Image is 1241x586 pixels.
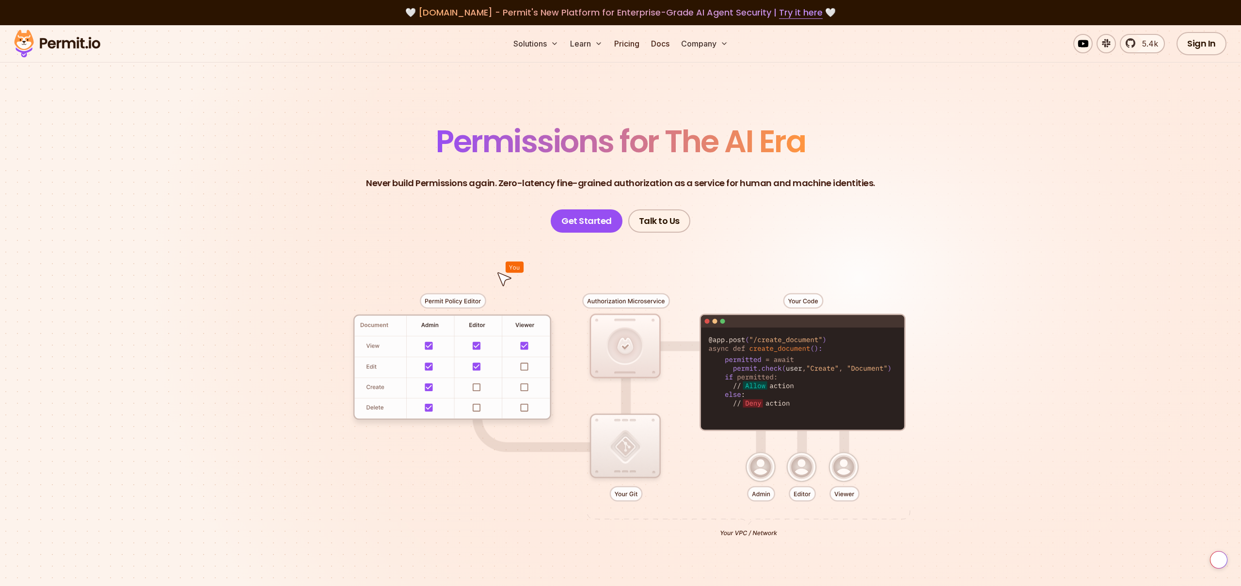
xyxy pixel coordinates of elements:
[1177,32,1226,55] a: Sign In
[647,34,673,53] a: Docs
[551,209,622,233] a: Get Started
[628,209,690,233] a: Talk to Us
[436,120,805,163] span: Permissions for The AI Era
[509,34,562,53] button: Solutions
[418,6,823,18] span: [DOMAIN_NAME] - Permit's New Platform for Enterprise-Grade AI Agent Security |
[566,34,606,53] button: Learn
[10,27,105,60] img: Permit logo
[677,34,732,53] button: Company
[1136,38,1158,49] span: 5.4k
[779,6,823,19] a: Try it here
[366,176,875,190] p: Never build Permissions again. Zero-latency fine-grained authorization as a service for human and...
[610,34,643,53] a: Pricing
[23,6,1218,19] div: 🤍 🤍
[1120,34,1165,53] a: 5.4k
